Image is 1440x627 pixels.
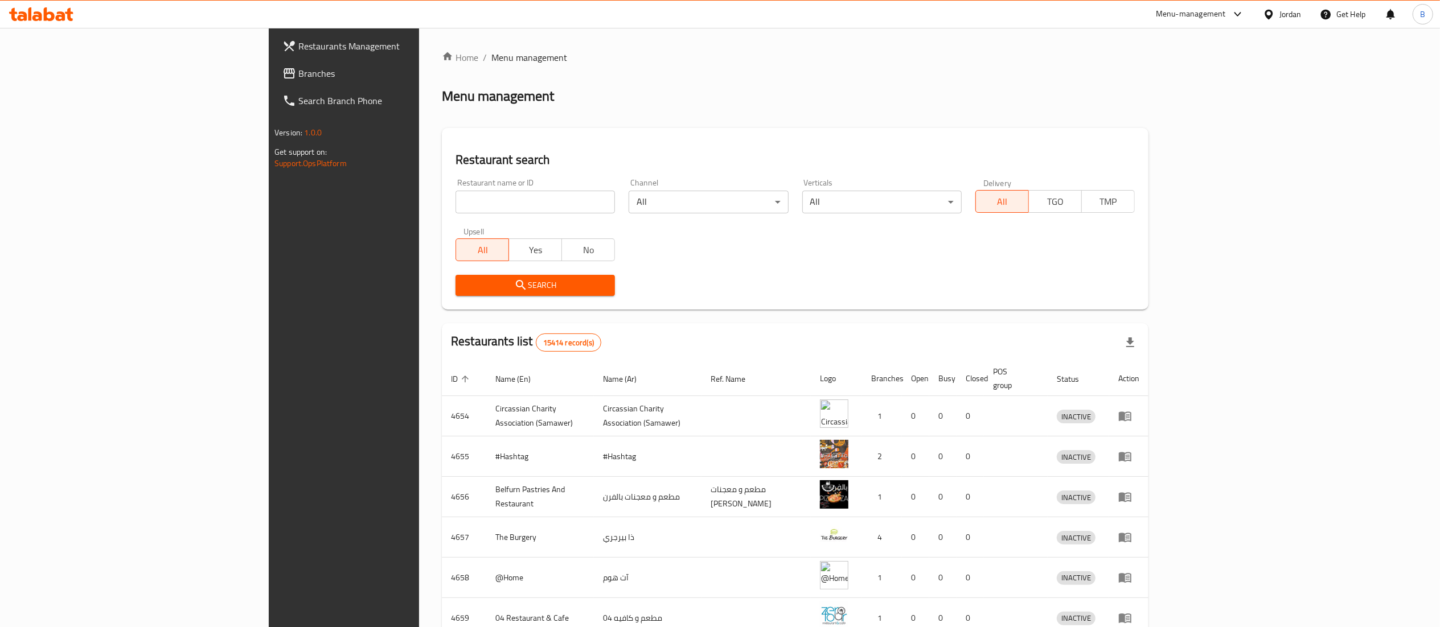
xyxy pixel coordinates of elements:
span: POS group [993,365,1034,392]
td: 0 [929,517,957,558]
span: Version: [274,125,302,140]
th: Logo [811,361,862,396]
td: The Burgery [486,517,594,558]
a: Search Branch Phone [273,87,509,114]
div: All [802,191,962,213]
td: 4 [862,517,902,558]
button: All [975,190,1029,213]
td: 0 [957,558,984,598]
td: 1 [862,396,902,436]
nav: breadcrumb [442,51,1148,64]
td: 0 [902,558,929,598]
span: Get support on: [274,145,327,159]
button: All [456,238,509,261]
img: ​Circassian ​Charity ​Association​ (Samawer) [820,399,848,428]
div: Export file [1117,329,1144,356]
div: Menu [1118,409,1139,423]
td: مطعم و معجنات بالفرن [594,477,701,517]
td: ​Circassian ​Charity ​Association​ (Samawer) [594,396,701,436]
span: INACTIVE [1057,410,1096,423]
td: آت هوم [594,558,701,598]
td: 1 [862,477,902,517]
span: INACTIVE [1057,451,1096,464]
button: TGO [1028,190,1082,213]
span: 15414 record(s) [536,337,601,348]
button: TMP [1081,190,1135,213]
button: Yes [508,238,562,261]
td: 0 [902,436,929,477]
span: ID [451,372,473,386]
th: Busy [929,361,957,396]
input: Search for restaurant name or ID.. [456,191,615,213]
span: Name (En) [495,372,545,386]
span: Search Branch Phone [298,94,500,108]
span: TGO [1033,193,1077,210]
td: 0 [902,477,929,517]
div: Menu [1118,611,1139,625]
span: B [1420,8,1425,20]
td: ​Circassian ​Charity ​Association​ (Samawer) [486,396,594,436]
span: INACTIVE [1057,491,1096,504]
div: Menu [1118,571,1139,584]
img: The Burgery [820,521,848,549]
td: مطعم و معجنات [PERSON_NAME] [701,477,811,517]
th: Closed [957,361,984,396]
div: Total records count [536,333,601,352]
span: Ref. Name [711,372,760,386]
div: INACTIVE [1057,450,1096,464]
td: 0 [957,517,984,558]
td: ذا بيرجري [594,517,701,558]
td: 0 [957,436,984,477]
th: Action [1109,361,1148,396]
td: Belfurn Pastries And Restaurant [486,477,594,517]
span: INACTIVE [1057,531,1096,544]
td: 2 [862,436,902,477]
div: Menu [1118,490,1139,504]
span: INACTIVE [1057,612,1096,625]
td: 0 [929,477,957,517]
a: Support.OpsPlatform [274,156,347,171]
div: Menu [1118,449,1139,463]
label: Upsell [463,227,485,235]
span: TMP [1086,193,1130,210]
span: Search [465,278,606,292]
span: All [461,242,504,258]
th: Branches [862,361,902,396]
div: Jordan [1279,8,1302,20]
td: 0 [929,436,957,477]
td: #Hashtag [486,436,594,477]
td: 0 [902,517,929,558]
td: 0 [929,396,957,436]
td: @Home [486,558,594,598]
div: INACTIVE [1057,612,1096,625]
th: Open [902,361,929,396]
td: 0 [929,558,957,598]
span: 1.0.0 [304,125,322,140]
div: INACTIVE [1057,531,1096,544]
td: 0 [957,477,984,517]
span: Yes [514,242,557,258]
span: All [980,193,1024,210]
td: #Hashtag [594,436,701,477]
td: 0 [957,396,984,436]
button: No [561,238,615,261]
td: 1 [862,558,902,598]
img: #Hashtag [820,440,848,468]
td: 0 [902,396,929,436]
span: Menu management [491,51,567,64]
div: Menu [1118,530,1139,544]
div: Menu-management [1156,7,1226,21]
img: Belfurn Pastries And Restaurant [820,480,848,509]
span: No [567,242,610,258]
span: INACTIVE [1057,571,1096,584]
button: Search [456,275,615,296]
div: All [629,191,788,213]
h2: Restaurant search [456,151,1135,168]
span: Name (Ar) [603,372,651,386]
span: Status [1057,372,1094,386]
a: Restaurants Management [273,32,509,60]
a: Branches [273,60,509,87]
